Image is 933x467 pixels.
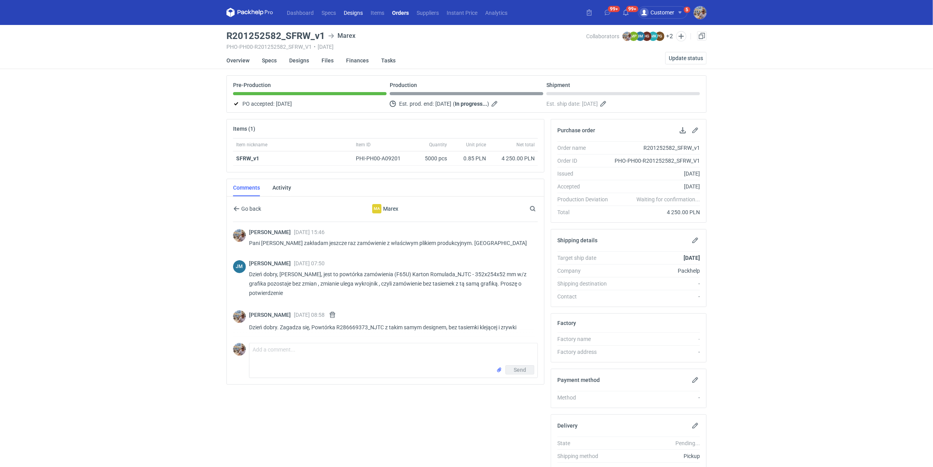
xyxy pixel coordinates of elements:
a: Activity [272,179,291,196]
p: Pani [PERSON_NAME] zakładam jeszcze raz zamówienie z właściwym plikiem produkcyjnym. [GEOGRAPHIC_... [249,238,532,248]
img: Michał Palasek [694,6,707,19]
h2: Items (1) [233,126,255,132]
div: Issued [557,170,614,178]
div: Factory name [557,335,614,343]
a: Overview [226,52,249,69]
h3: R201252582_SFRW_v1 [226,31,325,41]
span: Unit price [466,142,486,148]
button: Edit payment method [691,375,700,385]
span: • [314,44,316,50]
button: +2 [666,33,673,40]
p: Production [390,82,417,88]
svg: Packhelp Pro [226,8,273,17]
div: - [614,394,700,401]
div: Contact [557,293,614,300]
div: - [614,348,700,356]
div: 5000 pcs [411,151,450,166]
span: Net total [516,142,535,148]
div: Michał Palasek [233,343,246,356]
div: Method [557,394,614,401]
div: Est. ship date: [546,99,700,108]
strong: [DATE] [684,255,700,261]
figcaption: HG [642,32,652,41]
div: PO accepted: [233,99,387,108]
a: SFRW_v1 [236,155,259,162]
div: Shipping destination [557,280,614,288]
figcaption: Ma [372,204,382,213]
button: Send [505,365,534,375]
p: Shipment [546,82,570,88]
span: [PERSON_NAME] [249,260,294,266]
div: Marex [372,204,382,213]
span: Update status [669,55,703,61]
a: Dashboard [283,8,318,17]
span: Item ID [356,142,371,148]
em: Pending... [675,440,700,446]
a: Tasks [381,52,396,69]
div: Order name [557,144,614,152]
figcaption: MP [629,32,638,41]
a: Specs [318,8,340,17]
a: Designs [289,52,309,69]
span: Item nickname [236,142,267,148]
a: Items [367,8,388,17]
span: [PERSON_NAME] [249,229,294,235]
img: Michał Palasek [233,229,246,242]
div: [DATE] [614,183,700,190]
figcaption: MK [649,32,658,41]
button: Update status [665,52,707,64]
button: Customer5 [638,6,694,19]
div: - [614,293,700,300]
a: Analytics [481,8,511,17]
div: Target ship date [557,254,614,262]
div: Shipping method [557,452,614,460]
a: Orders [388,8,413,17]
a: Duplicate [697,31,707,41]
span: [DATE] 07:50 [294,260,325,266]
div: Michał Palasek [233,310,246,323]
button: Edit purchase order [691,126,700,135]
button: Edit shipping details [691,236,700,245]
em: Waiting for confirmation... [636,195,700,203]
div: 4 250.00 PLN [614,208,700,216]
a: Designs [340,8,367,17]
h2: Purchase order [557,127,595,133]
h2: Factory [557,320,576,326]
div: Company [557,267,614,275]
input: Search [528,204,553,213]
div: 0.85 PLN [453,154,486,162]
span: Send [514,367,526,373]
figcaption: PG [655,32,664,41]
p: Dzień dobry, [PERSON_NAME], jest to powtórka zamówienia (F65U) Karton Romulada_NJTC - 352x254x52 ... [249,270,532,298]
strong: In progress... [455,101,487,107]
a: Files [322,52,334,69]
h2: Shipping details [557,237,597,243]
div: Marex [328,31,355,41]
div: Marex [322,204,449,213]
div: Pickup [614,452,700,460]
div: - [614,280,700,288]
div: [DATE] [614,170,700,178]
img: Michał Palasek [622,32,632,41]
button: Edit delivery details [691,421,700,430]
span: [PERSON_NAME] [249,312,294,318]
h2: Delivery [557,423,578,429]
a: Suppliers [413,8,443,17]
span: Quantity [429,142,447,148]
div: Joanna Myślak [233,260,246,273]
div: Accepted [557,183,614,190]
a: Instant Price [443,8,481,17]
a: Specs [262,52,277,69]
button: Edit estimated production end date [491,99,500,108]
a: Finances [346,52,369,69]
h2: Payment method [557,377,600,383]
em: ) [487,101,489,107]
figcaption: JM [636,32,645,41]
div: Order ID [557,157,614,165]
p: Dzień dobry. Zagadza się, Powtórka R286669373_NJTC z takim samym designem, bez tasiemki klejącej ... [249,323,532,332]
button: Download PO [678,126,687,135]
span: [DATE] 08:58 [294,312,325,318]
